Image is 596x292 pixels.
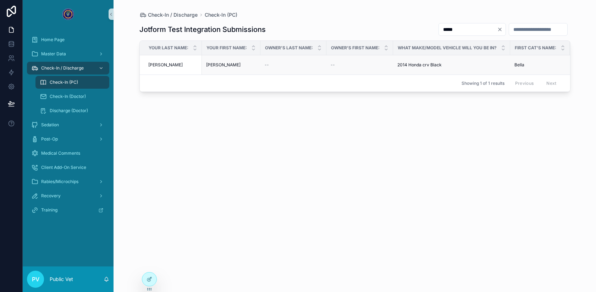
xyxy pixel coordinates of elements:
[41,193,61,199] span: Recovery
[462,81,504,86] span: Showing 1 of 1 results
[398,45,497,51] span: What Make/Model Vehicle Will You Be In?
[50,79,78,85] span: Check-In (PC)
[514,62,565,68] a: Bella
[205,11,237,18] a: Check-In (PC)
[331,62,335,68] span: --
[331,45,380,51] span: Owner's First Name:
[515,45,556,51] span: First Cat's Name:
[27,204,109,216] a: Training
[27,161,109,174] a: Client Add-On Service
[41,51,66,57] span: Master Data
[27,175,109,188] a: Rabies/Microchips
[331,62,389,68] a: --
[206,45,247,51] span: Your First Name:
[35,104,109,117] a: Discharge (Doctor)
[139,11,198,18] a: Check-In / Discharge
[27,33,109,46] a: Home Page
[32,275,39,283] span: PV
[35,76,109,89] a: Check-In (PC)
[265,45,313,51] span: Owner's Last Name:
[397,62,506,68] a: 2014 Honda crv Black
[41,136,58,142] span: Post-Op
[497,27,506,32] button: Clear
[27,147,109,160] a: Medical Comments
[41,122,59,128] span: Sedation
[149,45,188,51] span: Your Last Name:
[50,108,88,114] span: Discharge (Doctor)
[139,24,266,34] h1: Jotform Test Integration Submissions
[148,62,198,68] a: [PERSON_NAME]
[50,276,73,283] p: Public Vet
[265,62,269,68] span: --
[62,9,74,20] img: App logo
[35,90,109,103] a: Check-In (Doctor)
[514,62,524,68] span: Bella
[27,62,109,75] a: Check-In / Discharge
[41,207,57,213] span: Training
[50,94,86,99] span: Check-In (Doctor)
[206,62,256,68] a: [PERSON_NAME]
[41,65,84,71] span: Check-In / Discharge
[41,150,80,156] span: Medical Comments
[206,62,241,68] span: [PERSON_NAME]
[265,62,322,68] a: --
[41,37,65,43] span: Home Page
[41,165,86,170] span: Client Add-On Service
[41,179,78,184] span: Rabies/Microchips
[397,62,442,68] span: 2014 Honda crv Black
[148,11,198,18] span: Check-In / Discharge
[148,62,183,68] span: [PERSON_NAME]
[27,48,109,60] a: Master Data
[27,189,109,202] a: Recovery
[23,28,114,226] div: scrollable content
[27,119,109,131] a: Sedation
[27,133,109,145] a: Post-Op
